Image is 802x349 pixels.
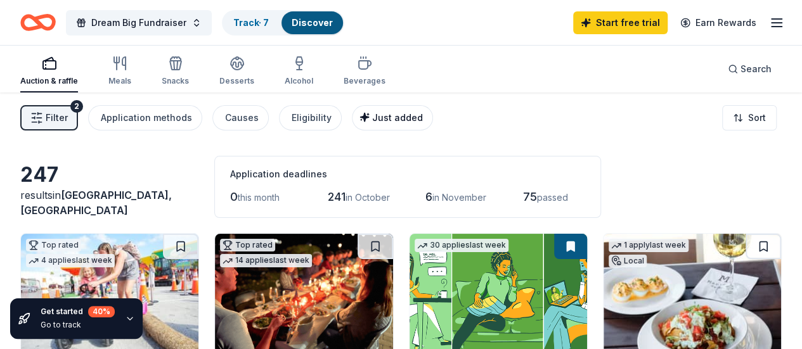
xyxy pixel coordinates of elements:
[220,239,275,251] div: Top rated
[20,51,78,92] button: Auction & raffle
[230,190,238,203] span: 0
[573,11,668,34] a: Start free trial
[101,110,192,125] div: Application methods
[212,105,269,130] button: Causes
[718,56,782,82] button: Search
[220,254,312,267] div: 14 applies last week
[238,192,280,203] span: this month
[537,192,568,203] span: passed
[46,110,68,125] span: Filter
[609,239,689,252] div: 1 apply last week
[222,10,344,35] button: Track· 7Discover
[372,112,423,123] span: Just added
[432,192,486,203] span: in November
[219,51,254,92] button: Desserts
[20,8,56,37] a: Home
[70,100,83,113] div: 2
[748,110,766,125] span: Sort
[741,61,772,77] span: Search
[219,76,254,86] div: Desserts
[230,167,585,182] div: Application deadlines
[41,306,115,317] div: Get started
[292,17,333,28] a: Discover
[344,51,385,92] button: Beverages
[415,239,508,252] div: 30 applies last week
[292,110,332,125] div: Eligibility
[88,105,202,130] button: Application methods
[609,255,647,267] div: Local
[523,190,537,203] span: 75
[108,51,131,92] button: Meals
[285,51,313,92] button: Alcohol
[233,17,269,28] a: Track· 7
[26,239,81,251] div: Top rated
[328,190,346,203] span: 241
[285,76,313,86] div: Alcohol
[88,306,115,317] div: 40 %
[20,162,199,187] div: 247
[26,254,115,267] div: 4 applies last week
[225,110,259,125] div: Causes
[425,190,432,203] span: 6
[20,76,78,86] div: Auction & raffle
[20,187,199,218] div: results
[344,76,385,86] div: Beverages
[108,76,131,86] div: Meals
[91,15,186,30] span: Dream Big Fundraiser
[673,11,764,34] a: Earn Rewards
[722,105,777,130] button: Sort
[162,76,189,86] div: Snacks
[41,320,115,330] div: Go to track
[346,192,390,203] span: in October
[20,189,172,217] span: in
[20,105,78,130] button: Filter2
[66,10,212,35] button: Dream Big Fundraiser
[20,189,172,217] span: [GEOGRAPHIC_DATA], [GEOGRAPHIC_DATA]
[279,105,342,130] button: Eligibility
[352,105,433,130] button: Just added
[162,51,189,92] button: Snacks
